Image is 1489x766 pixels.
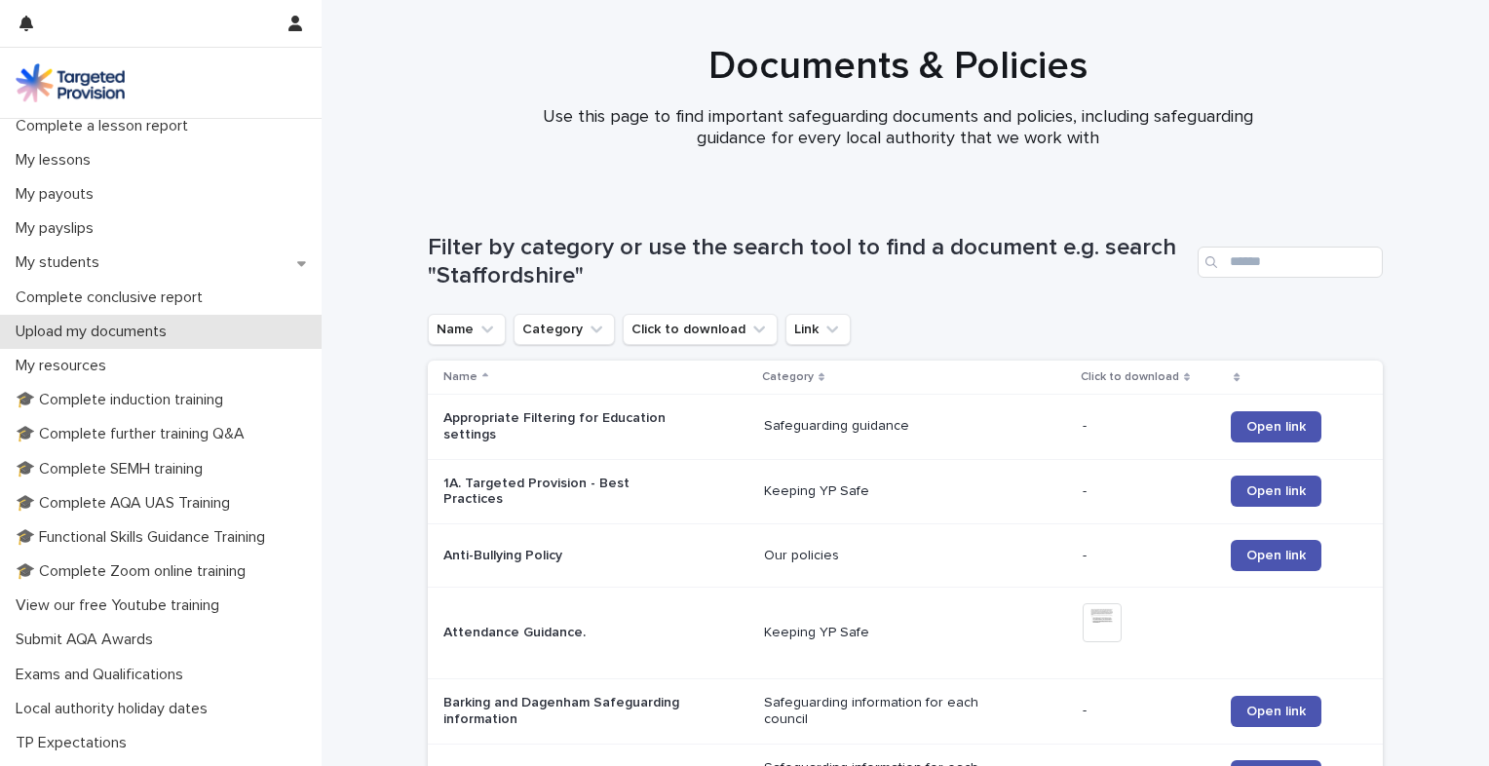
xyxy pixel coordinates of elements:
button: Name [428,314,506,345]
p: Upload my documents [8,323,182,341]
p: 🎓 Complete induction training [8,391,239,409]
p: Keeping YP Safe [764,483,1008,500]
p: - [1083,418,1216,435]
p: Appropriate Filtering for Education settings [443,410,687,443]
p: Safeguarding guidance [764,418,1008,435]
p: Attendance Guidance. [443,625,687,641]
p: My resources [8,357,122,375]
p: Click to download [1081,366,1179,388]
tr: Attendance Guidance.Keeping YP Safe [428,588,1383,679]
p: 🎓 Complete SEMH training [8,460,218,479]
p: 🎓 Complete further training Q&A [8,425,260,443]
p: Name [443,366,477,388]
tr: 1A. Targeted Provision - Best PracticesKeeping YP Safe-Open link [428,459,1383,524]
h1: Filter by category or use the search tool to find a document e.g. search "Staffordshire" [428,234,1190,290]
button: Category [514,314,615,345]
p: Complete a lesson report [8,117,204,135]
p: My lessons [8,151,106,170]
p: TP Expectations [8,734,142,752]
p: 🎓 Functional Skills Guidance Training [8,528,281,547]
span: Open link [1246,705,1306,718]
a: Open link [1231,476,1321,507]
button: Click to download [623,314,778,345]
tr: Appropriate Filtering for Education settingsSafeguarding guidance-Open link [428,394,1383,459]
p: Complete conclusive report [8,288,218,307]
span: Open link [1246,549,1306,562]
p: My students [8,253,115,272]
p: Anti-Bullying Policy [443,548,687,564]
p: Exams and Qualifications [8,666,199,684]
span: Open link [1246,484,1306,498]
p: 1A. Targeted Provision - Best Practices [443,476,687,509]
p: 🎓 Complete AQA UAS Training [8,494,246,513]
p: Submit AQA Awards [8,631,169,649]
p: Local authority holiday dates [8,700,223,718]
p: Keeping YP Safe [764,625,1008,641]
span: Open link [1246,420,1306,434]
img: M5nRWzHhSzIhMunXDL62 [16,63,125,102]
p: Category [762,366,814,388]
button: Link [785,314,851,345]
a: Open link [1231,540,1321,571]
p: Barking and Dagenham Safeguarding information [443,695,687,728]
p: Our policies [764,548,1008,564]
p: My payouts [8,185,109,204]
p: - [1083,548,1216,564]
p: - [1083,483,1216,500]
a: Open link [1231,696,1321,727]
a: Open link [1231,411,1321,442]
p: Safeguarding information for each council [764,695,1008,728]
p: Use this page to find important safeguarding documents and policies, including safeguarding guida... [508,107,1287,149]
p: - [1083,703,1216,719]
tr: Barking and Dagenham Safeguarding informationSafeguarding information for each council-Open link [428,678,1383,744]
h1: Documents & Policies [420,43,1375,90]
p: View our free Youtube training [8,596,235,615]
tr: Anti-Bullying PolicyOur policies-Open link [428,524,1383,588]
p: 🎓 Complete Zoom online training [8,562,261,581]
input: Search [1198,247,1383,278]
p: My payslips [8,219,109,238]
